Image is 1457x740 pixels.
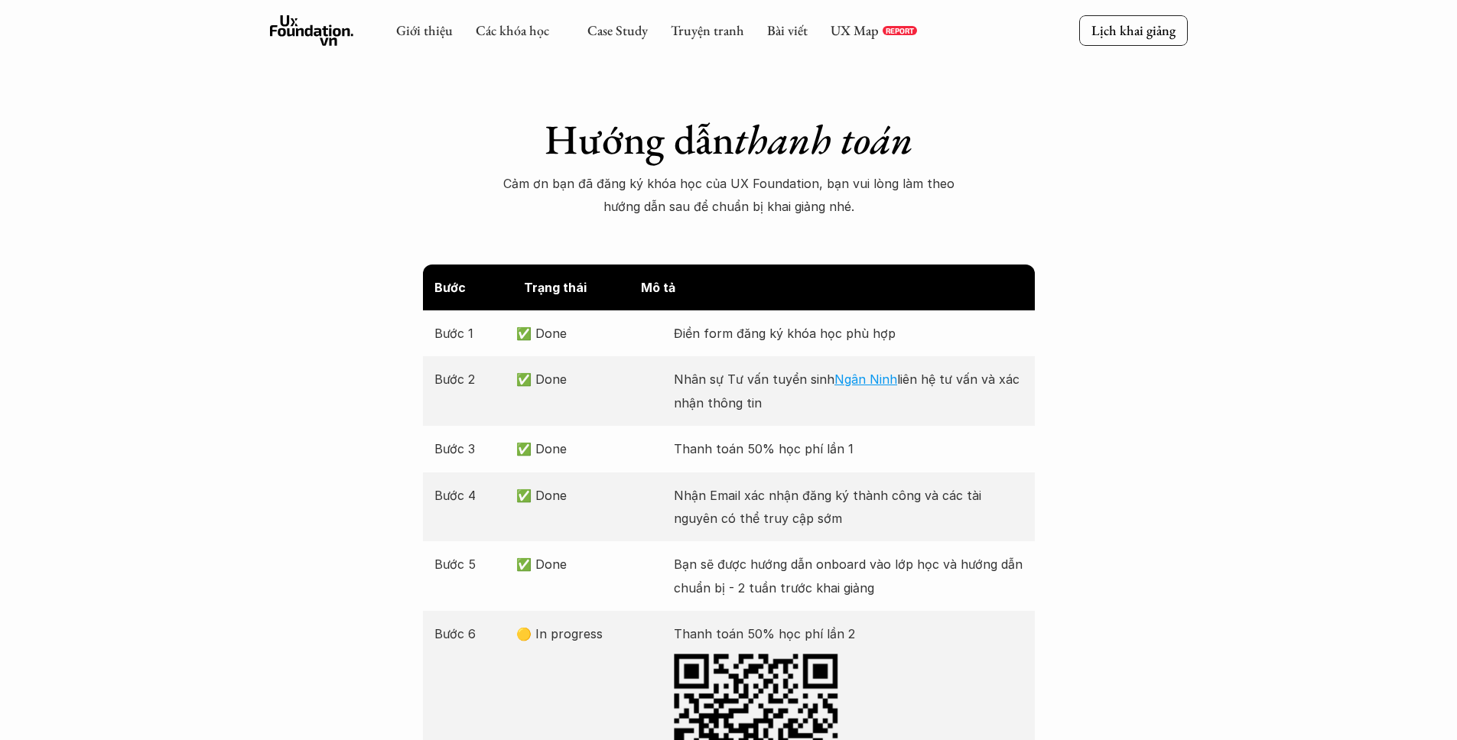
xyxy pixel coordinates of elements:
[1079,15,1188,45] a: Lịch khai giảng
[434,322,509,345] p: Bước 1
[831,21,879,39] a: UX Map
[641,280,675,295] strong: Mô tả
[434,553,509,576] p: Bước 5
[516,368,666,391] p: ✅ Done
[886,26,914,35] p: REPORT
[674,622,1023,645] p: Thanh toán 50% học phí lần 2
[674,322,1023,345] p: Điền form đăng ký khóa học phù hợp
[476,21,549,39] a: Các khóa học
[524,280,587,295] strong: Trạng thái
[434,484,509,507] p: Bước 4
[587,21,648,39] a: Case Study
[516,322,666,345] p: ✅ Done
[883,26,917,35] a: REPORT
[734,112,913,166] em: thanh toán
[674,553,1023,599] p: Bạn sẽ được hướng dẫn onboard vào lớp học và hướng dẫn chuẩn bị - 2 tuần trước khai giảng
[516,553,666,576] p: ✅ Done
[834,372,897,387] a: Ngân Ninh
[674,368,1023,414] p: Nhân sự Tư vấn tuyển sinh liên hệ tư vấn và xác nhận thông tin
[499,172,958,219] p: Cảm ơn bạn đã đăng ký khóa học của UX Foundation, bạn vui lòng làm theo hướng dẫn sau để chuẩn bị...
[396,21,453,39] a: Giới thiệu
[674,484,1023,531] p: Nhận Email xác nhận đăng ký thành công và các tài nguyên có thể truy cập sớm
[674,437,1023,460] p: Thanh toán 50% học phí lần 1
[516,622,666,645] p: 🟡 In progress
[516,437,666,460] p: ✅ Done
[434,368,509,391] p: Bước 2
[767,21,808,39] a: Bài viết
[434,622,509,645] p: Bước 6
[434,437,509,460] p: Bước 3
[1091,21,1176,39] p: Lịch khai giảng
[434,280,466,295] strong: Bước
[671,21,744,39] a: Truyện tranh
[516,484,666,507] p: ✅ Done
[545,115,913,164] h1: Hướng dẫn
